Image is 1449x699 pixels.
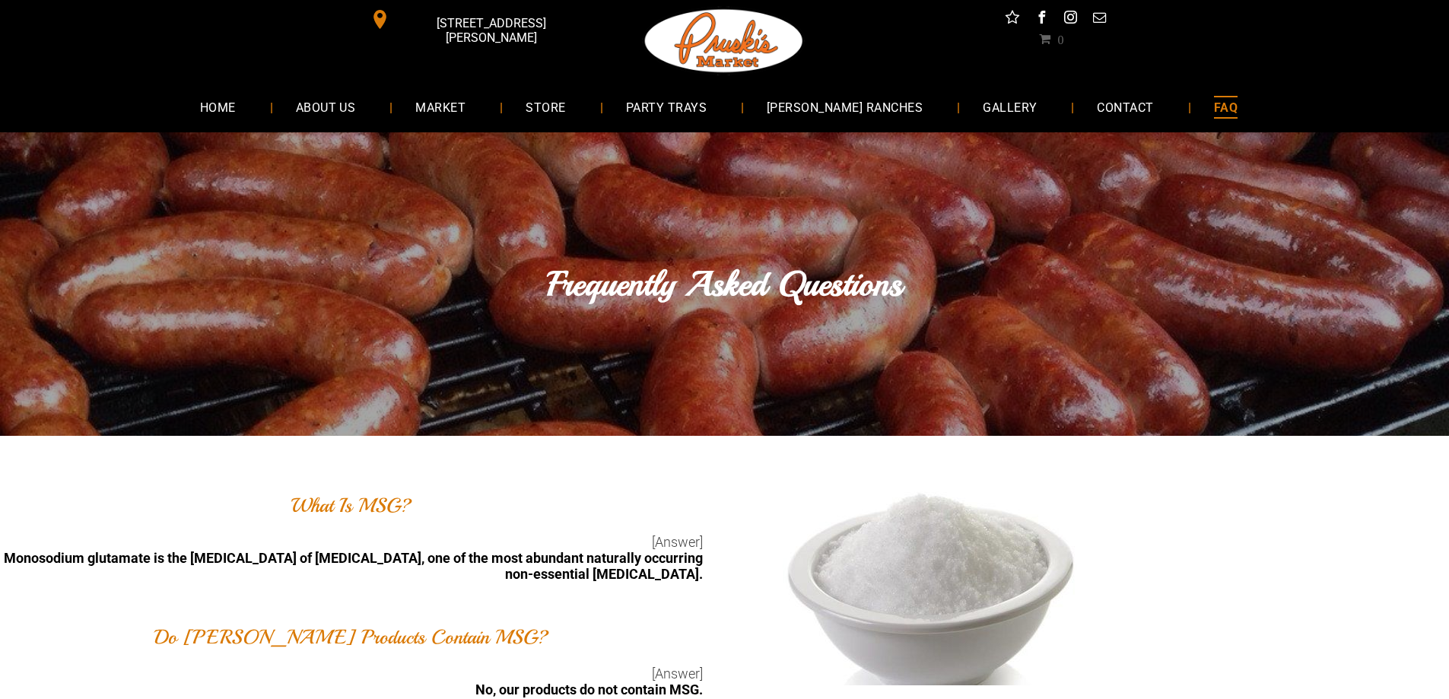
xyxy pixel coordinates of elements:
[392,87,488,127] a: MARKET
[273,87,379,127] a: ABOUT US
[154,624,548,650] font: Do [PERSON_NAME] Products Contain MSG?
[503,87,588,127] a: STORE
[291,493,412,518] font: What Is MSG?
[1031,8,1051,31] a: facebook
[652,666,703,682] span: [Answer]
[1060,8,1080,31] a: instagram
[177,87,259,127] a: HOME
[4,550,703,582] b: Monosodium glutamate is the [MEDICAL_DATA] of [MEDICAL_DATA], one of the most abundant naturally ...
[360,8,593,31] a: [STREET_ADDRESS][PERSON_NAME]
[746,485,1126,685] img: msg-1920w.jpg
[1089,8,1109,31] a: email
[547,262,902,306] font: Frequently Asked Questions
[960,87,1060,127] a: GALLERY
[1003,8,1022,31] a: Social network
[392,8,589,52] span: [STREET_ADDRESS][PERSON_NAME]
[603,87,729,127] a: PARTY TRAYS
[652,534,703,550] span: [Answer]
[1191,87,1260,127] a: FAQ
[1057,33,1063,45] span: 0
[744,87,945,127] a: [PERSON_NAME] RANCHES
[1074,87,1176,127] a: CONTACT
